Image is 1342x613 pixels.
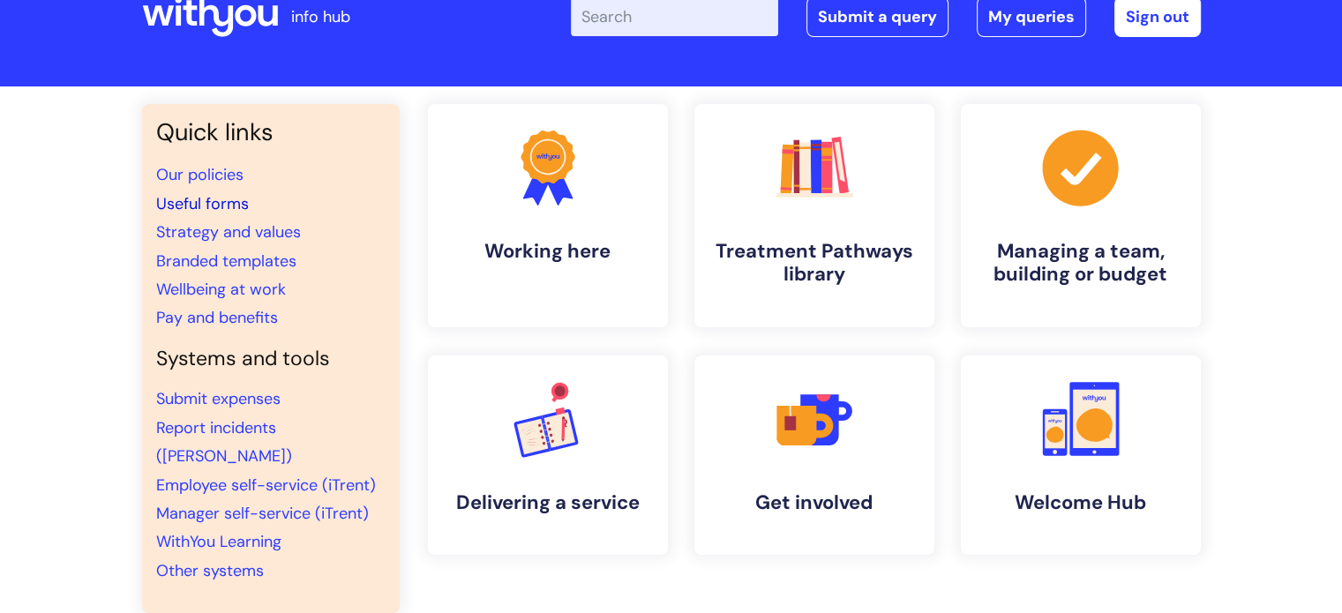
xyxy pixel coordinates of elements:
a: Get involved [694,355,934,555]
h4: Treatment Pathways library [708,240,920,287]
h4: Working here [442,240,654,263]
p: info hub [291,3,350,31]
a: Managing a team, building or budget [961,104,1201,327]
h4: Systems and tools [156,347,386,371]
h3: Quick links [156,118,386,146]
a: Manager self-service (iTrent) [156,503,369,524]
a: Employee self-service (iTrent) [156,475,376,496]
a: Working here [428,104,668,327]
h4: Managing a team, building or budget [975,240,1187,287]
a: WithYou Learning [156,531,281,552]
a: Strategy and values [156,221,301,243]
a: Other systems [156,560,264,581]
a: Delivering a service [428,355,668,555]
a: Wellbeing at work [156,279,286,300]
a: Welcome Hub [961,355,1201,555]
h4: Welcome Hub [975,491,1187,514]
a: Submit expenses [156,388,281,409]
a: Report incidents ([PERSON_NAME]) [156,417,292,467]
h4: Get involved [708,491,920,514]
a: Treatment Pathways library [694,104,934,327]
a: Our policies [156,164,244,185]
a: Useful forms [156,193,249,214]
a: Pay and benefits [156,307,278,328]
a: Branded templates [156,250,296,272]
h4: Delivering a service [442,491,654,514]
